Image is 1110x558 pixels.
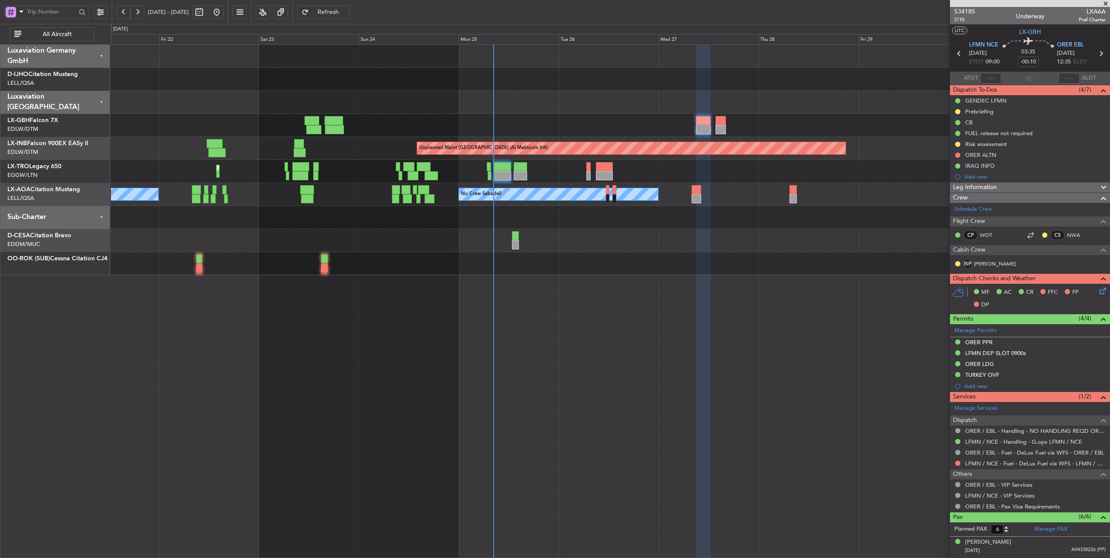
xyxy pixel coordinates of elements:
a: D-CESACitation Bravo [7,232,71,239]
span: Crew [953,193,968,203]
a: LFMN / NCE - VIP Services [965,492,1035,499]
a: D-IJHOCitation Mustang [7,71,78,77]
div: Sun 24 [359,34,459,45]
div: Wed 27 [659,34,759,45]
div: Fri 22 [159,34,259,45]
span: [DATE] - [DATE] [148,8,189,16]
div: CP [963,230,978,240]
a: WOT [980,231,1000,239]
div: ORER LDG [965,360,994,368]
div: [PERSON_NAME] [965,538,1011,547]
a: OO-ROK (SUB)Cessna Citation CJ4 [7,256,107,262]
span: CR [1026,288,1033,297]
span: LX-GBH [1019,27,1041,37]
div: Add new [964,173,1106,180]
span: (4/7) [1079,85,1091,94]
a: EDLW/DTM [7,125,38,133]
span: LX-GBH [7,117,30,123]
span: OO-ROK (SUB) [7,256,50,262]
span: Pref Charter [1079,16,1106,23]
button: Refresh [297,5,349,19]
a: ORER / EBL - Handling - NO HANDLING REQD ORER/EBL [965,427,1106,435]
a: LX-INBFalcon 900EX EASy II [7,140,88,146]
span: (6/6) [1079,512,1091,521]
span: 534185 [954,7,975,16]
a: NWA [1067,231,1087,239]
div: Underway [1016,12,1044,21]
span: Dispatch To-Dos [953,85,997,95]
a: LELL/QSA [7,79,34,87]
div: No Crew Sabadell [461,188,502,201]
span: 12:35 [1057,58,1071,66]
div: TURKEY OVF [965,371,999,379]
a: Schedule Crew [954,205,992,214]
div: ORER PPR [965,339,993,346]
div: IRAQ INFO [965,162,995,169]
a: Manage PAX [1034,525,1067,534]
span: Refresh [311,9,346,15]
span: Others [953,469,972,479]
div: CB [965,119,973,126]
span: [DATE] [969,49,987,58]
span: 03:35 [1021,48,1035,56]
span: Dispatch Checks and Weather [953,274,1036,284]
a: Manage Permits [954,326,996,335]
a: EGGW/LTN [7,171,37,179]
span: 09:00 [986,58,1000,66]
div: Thu 28 [759,34,859,45]
span: (4/4) [1079,314,1091,323]
div: Sat 23 [259,34,359,45]
div: CS [1050,230,1065,240]
a: LFMN / NCE - Handling - G.ops LFMN / NCE [965,438,1082,445]
span: LX-INB [7,140,27,146]
div: [DATE] [113,26,128,33]
div: ISP [963,259,972,269]
span: A04338226 (PP) [1071,546,1106,554]
span: AC [1004,288,1012,297]
span: MF [981,288,990,297]
span: All Aircraft [23,31,91,37]
span: FFC [1048,288,1058,297]
span: Leg Information [953,183,997,193]
a: LX-GBHFalcon 7X [7,117,58,123]
div: Add new [964,382,1106,390]
a: ORER / EBL - VIP Services [965,481,1033,488]
span: Cabin Crew [953,245,986,255]
span: Pax [953,512,963,522]
span: LFMN NCE [969,41,998,50]
div: FUEL release not required [965,130,1033,137]
div: Prebriefing [965,108,993,115]
span: DP [981,301,989,309]
span: ETOT [969,58,983,66]
span: D-IJHO [7,71,28,77]
a: LX-AOACitation Mustang [7,186,80,193]
button: UTC [952,27,967,34]
a: [PERSON_NAME] [974,260,1016,268]
span: Permits [953,314,973,324]
span: D-CESA [7,232,30,239]
span: ATOT [964,74,978,83]
span: 7/10 [954,16,975,23]
a: LFMN / NCE - Fuel - DeLux Fuel via WFS - LFMN / NCE [965,460,1106,467]
span: [DATE] [1057,49,1075,58]
a: LX-TROLegacy 650 [7,163,61,169]
span: LX-AOA [7,186,30,193]
input: Trip Number [27,5,76,18]
span: Services [953,392,976,402]
span: ALDT [1082,74,1096,83]
span: Flight Crew [953,216,985,226]
div: Fri 29 [859,34,959,45]
a: EDLW/DTM [7,148,38,156]
div: LFMN DEP SLOT 0900z [965,349,1026,357]
a: EDDM/MUC [7,240,40,248]
span: [DATE] [965,547,980,554]
a: Manage Services [954,404,998,413]
div: ORER ALTN [965,151,996,159]
div: Planned Maint [GEOGRAPHIC_DATA] ([GEOGRAPHIC_DATA]) [219,165,356,178]
a: ORER / EBL - Fuel - DeLux Fuel via WFS - ORER / EBL [965,449,1104,456]
span: (1/2) [1079,392,1091,401]
span: FP [1072,288,1079,297]
span: ORER EBL [1057,41,1084,50]
div: GENDEC LFMN [965,97,1006,104]
div: Tue 26 [559,34,659,45]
